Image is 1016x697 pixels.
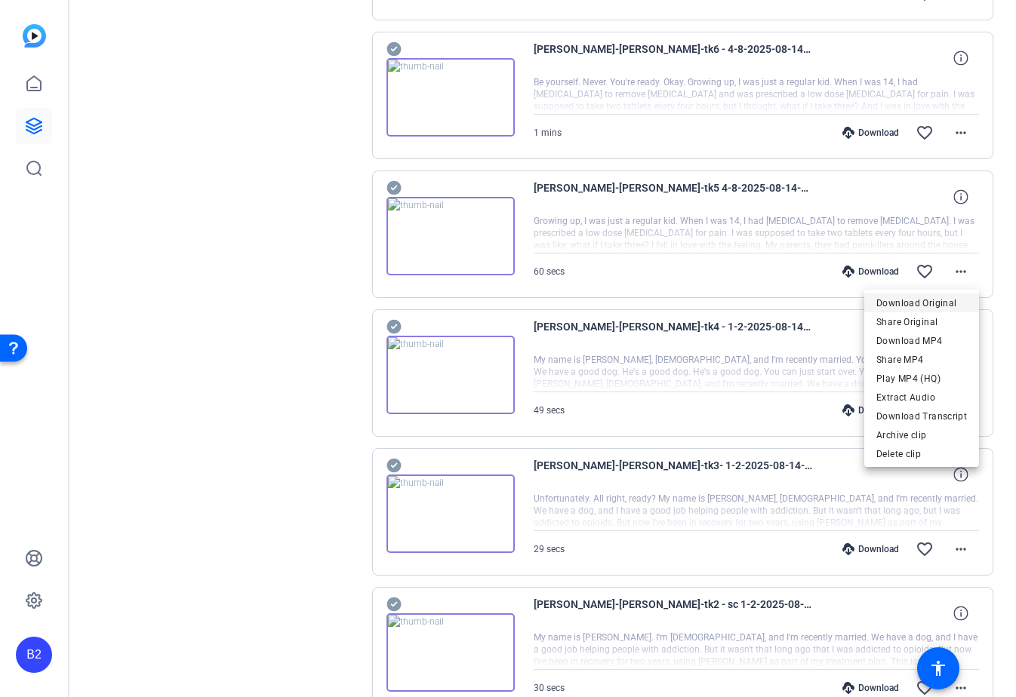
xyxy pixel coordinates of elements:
[876,426,967,444] span: Archive clip
[876,388,967,407] span: Extract Audio
[876,370,967,388] span: Play MP4 (HQ)
[876,294,967,312] span: Download Original
[876,445,967,463] span: Delete clip
[876,407,967,425] span: Download Transcript
[876,351,967,369] span: Share MP4
[876,332,967,350] span: Download MP4
[876,313,967,331] span: Share Original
